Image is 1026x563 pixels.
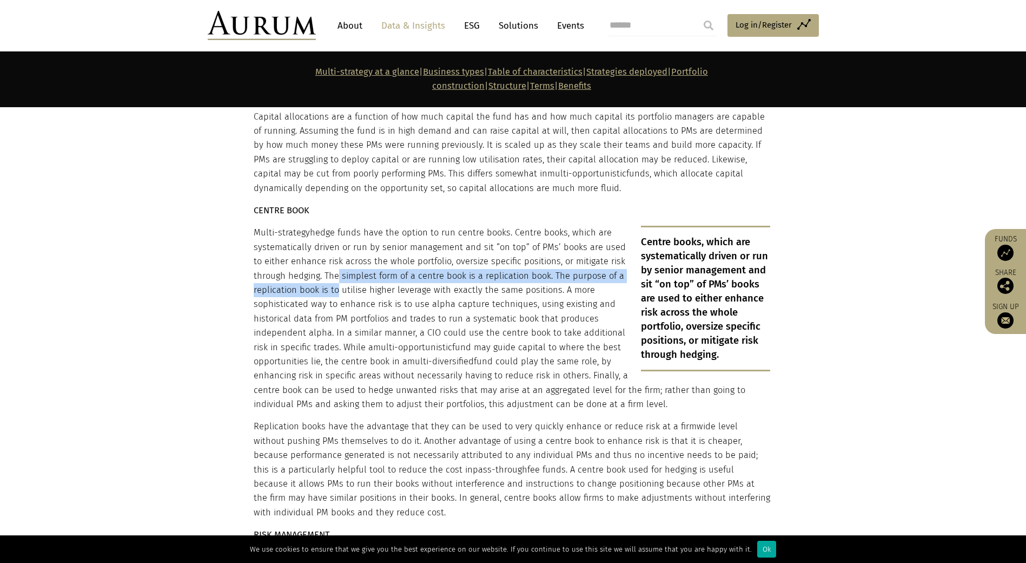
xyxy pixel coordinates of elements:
span: Log in/Register [736,18,792,31]
span: multi-opportunistic [373,342,452,352]
p: Replication books have the advantage that they can be used to very quickly enhance or reduce risk... [254,420,770,520]
strong: | [554,81,558,91]
img: Share this post [997,278,1014,294]
p: hedge funds have the option to run centre books. Centre books, which are systematically driven or... [254,226,770,411]
a: Sign up [990,302,1021,329]
strong: RISK MANAGEMENT [254,529,330,540]
img: Access Funds [997,245,1014,261]
a: Benefits [558,81,591,91]
strong: CENTRE BOOK [254,205,309,215]
p: Centre books, which are systematically driven or run by senior management and sit “on top” of PMs... [641,226,770,371]
span: multi-opportunistic [547,168,626,179]
a: Multi-strategy at a glance [315,67,419,77]
span: multi-diversified [407,356,474,366]
a: About [332,16,368,36]
a: Log in/Register [727,14,819,37]
a: Business types [423,67,484,77]
div: Share [990,269,1021,294]
img: Aurum [208,11,316,40]
a: Terms [530,81,554,91]
a: Funds [990,234,1021,261]
strong: | | | | | | [315,67,708,91]
a: ESG [459,16,485,36]
a: Table of characteristics [488,67,582,77]
a: Data & Insights [376,16,451,36]
span: pass-through [473,464,527,475]
div: Ok [757,541,776,558]
a: Solutions [493,16,544,36]
a: Strategies deployed [586,67,667,77]
span: Multi-strategy [254,227,310,238]
a: Structure [488,81,526,91]
input: Submit [698,15,719,36]
p: Capital allocations are a function of how much capital the fund has and how much capital its port... [254,110,770,195]
img: Sign up to our newsletter [997,312,1014,329]
a: Events [552,16,584,36]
